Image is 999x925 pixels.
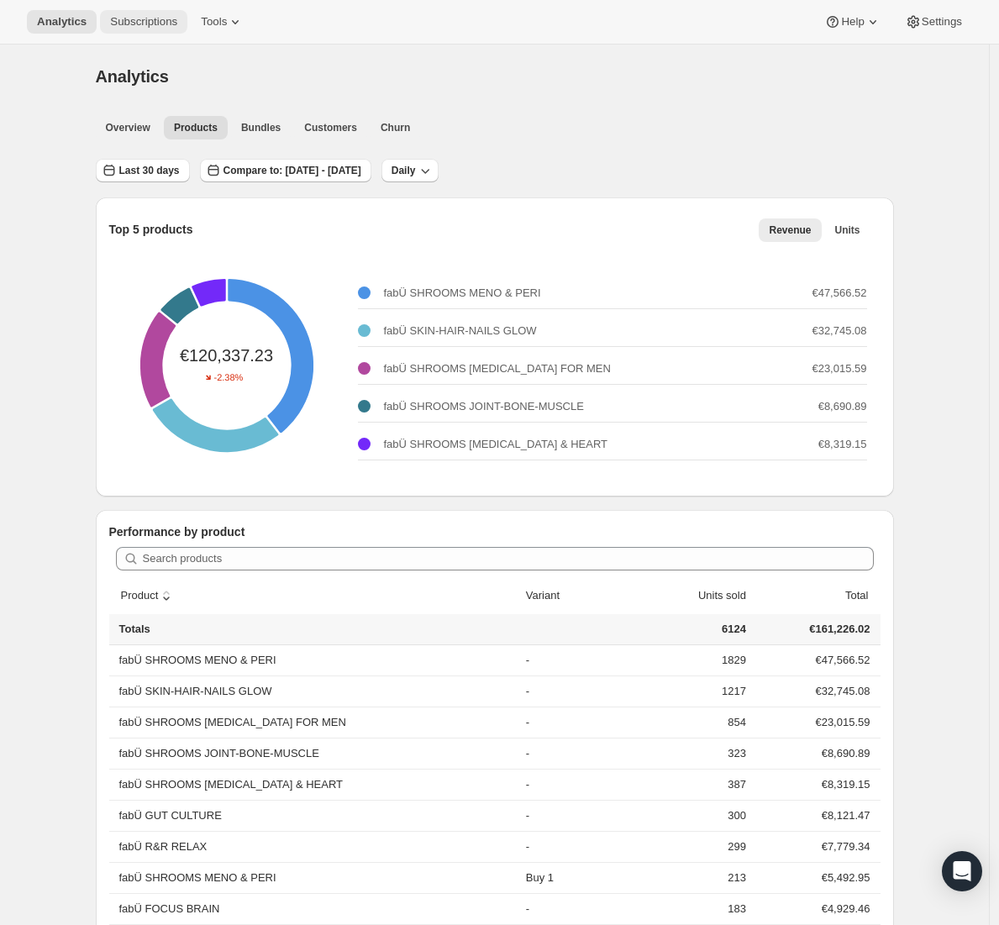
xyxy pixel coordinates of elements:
td: 854 [624,707,751,738]
td: €47,566.52 [751,645,881,675]
p: fabÜ SHROOMS [MEDICAL_DATA] & HEART [384,436,608,453]
td: - [521,675,624,707]
button: Tools [191,10,254,34]
td: - [521,800,624,831]
p: fabÜ SHROOMS [MEDICAL_DATA] FOR MEN [384,360,611,377]
td: 299 [624,831,751,862]
span: Analytics [37,15,87,29]
span: Bundles [241,121,281,134]
button: Last 30 days [96,159,190,182]
td: 213 [624,862,751,893]
span: Settings [922,15,962,29]
p: €23,015.59 [812,360,866,377]
td: - [521,769,624,800]
td: - [521,645,624,675]
td: - [521,831,624,862]
td: €32,745.08 [751,675,881,707]
td: 387 [624,769,751,800]
td: €5,492.95 [751,862,881,893]
th: fabÜ SHROOMS [MEDICAL_DATA] & HEART [109,769,521,800]
td: €7,779.34 [751,831,881,862]
p: €32,745.08 [812,323,866,339]
button: Subscriptions [100,10,187,34]
td: - [521,707,624,738]
td: 183 [624,893,751,924]
td: 323 [624,738,751,769]
span: Subscriptions [110,15,177,29]
td: €23,015.59 [751,707,881,738]
p: fabÜ SHROOMS MENO & PERI [384,285,541,302]
th: fabÜ SHROOMS JOINT-BONE-MUSCLE [109,738,521,769]
p: €47,566.52 [812,285,866,302]
td: - [521,738,624,769]
td: Buy 1 [521,862,624,893]
span: Overview [106,121,150,134]
th: fabÜ FOCUS BRAIN [109,893,521,924]
td: €8,121.47 [751,800,881,831]
td: €8,690.89 [751,738,881,769]
td: 1829 [624,645,751,675]
span: Tools [201,15,227,29]
button: sort ascending byProduct [118,580,178,612]
p: fabÜ SKIN-HAIR-NAILS GLOW [384,323,537,339]
span: Units [835,223,860,237]
td: €161,226.02 [751,614,881,645]
td: 1217 [624,675,751,707]
span: Analytics [96,67,169,86]
p: Performance by product [109,523,881,540]
p: fabÜ SHROOMS JOINT-BONE-MUSCLE [384,398,584,415]
span: Churn [381,121,410,134]
span: Last 30 days [119,164,180,177]
td: - [521,893,624,924]
th: fabÜ GUT CULTURE [109,800,521,831]
td: 300 [624,800,751,831]
p: €8,319.15 [818,436,867,453]
button: Compare to: [DATE] - [DATE] [200,159,371,182]
th: fabÜ SHROOMS [MEDICAL_DATA] FOR MEN [109,707,521,738]
div: Open Intercom Messenger [942,851,982,891]
button: Total [826,580,870,612]
th: Totals [109,614,521,645]
span: Compare to: [DATE] - [DATE] [223,164,361,177]
button: Variant [523,580,579,612]
span: Products [174,121,218,134]
button: Settings [895,10,972,34]
button: Daily [381,159,439,182]
span: Help [841,15,864,29]
th: fabÜ SKIN-HAIR-NAILS GLOW [109,675,521,707]
th: fabÜ SHROOMS MENO & PERI [109,862,521,893]
button: Units sold [679,580,749,612]
td: 6124 [624,614,751,645]
p: €8,690.89 [818,398,867,415]
input: Search products [143,547,874,570]
span: Daily [392,164,416,177]
span: Customers [304,121,357,134]
th: fabÜ SHROOMS MENO & PERI [109,645,521,675]
th: fabÜ R&R RELAX [109,831,521,862]
td: €8,319.15 [751,769,881,800]
button: Analytics [27,10,97,34]
span: Revenue [769,223,811,237]
td: €4,929.46 [751,893,881,924]
button: Help [814,10,891,34]
p: Top 5 products [109,221,193,238]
